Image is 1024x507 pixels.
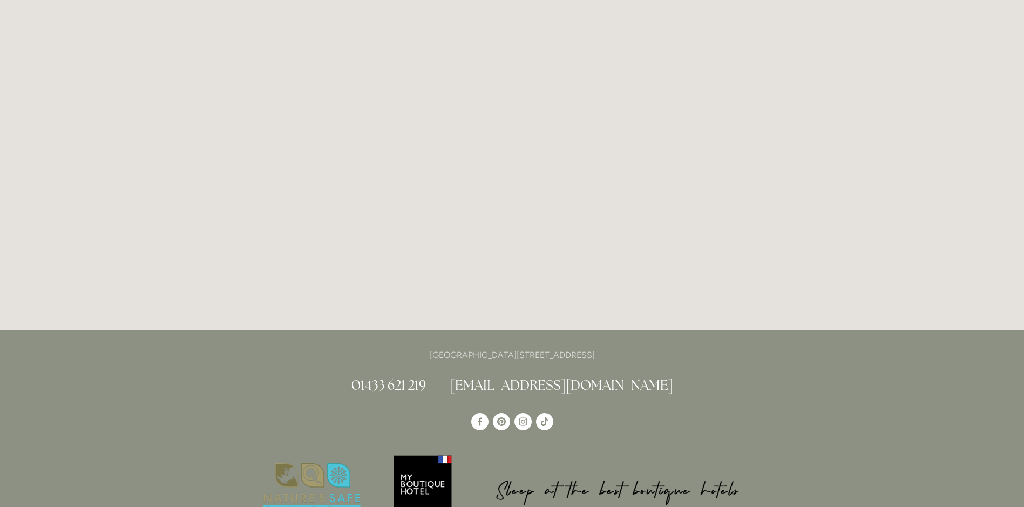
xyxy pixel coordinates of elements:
[514,413,532,430] a: Instagram
[493,413,510,430] a: Pinterest
[254,348,770,362] p: [GEOGRAPHIC_DATA][STREET_ADDRESS]
[536,413,553,430] a: TikTok
[450,376,673,394] a: [EMAIL_ADDRESS][DOMAIN_NAME]
[471,413,489,430] a: Losehill House Hotel & Spa
[351,376,426,394] a: 01433 621 219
